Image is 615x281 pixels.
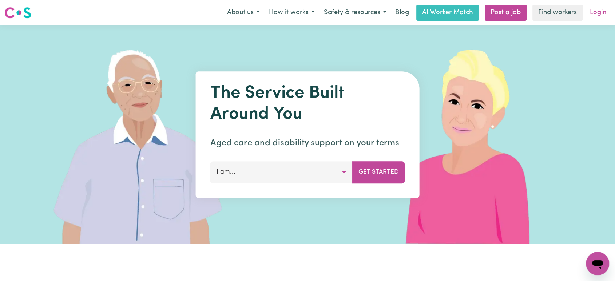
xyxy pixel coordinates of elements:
[222,5,264,20] button: About us
[416,5,479,21] a: AI Worker Match
[264,5,319,20] button: How it works
[586,252,609,275] iframe: Button to launch messaging window
[532,5,583,21] a: Find workers
[4,6,31,19] img: Careseekers logo
[319,5,391,20] button: Safety & resources
[352,161,405,183] button: Get Started
[210,161,353,183] button: I am...
[485,5,527,21] a: Post a job
[4,4,31,21] a: Careseekers logo
[586,5,611,21] a: Login
[210,83,405,125] h1: The Service Built Around You
[210,136,405,150] p: Aged care and disability support on your terms
[391,5,413,21] a: Blog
